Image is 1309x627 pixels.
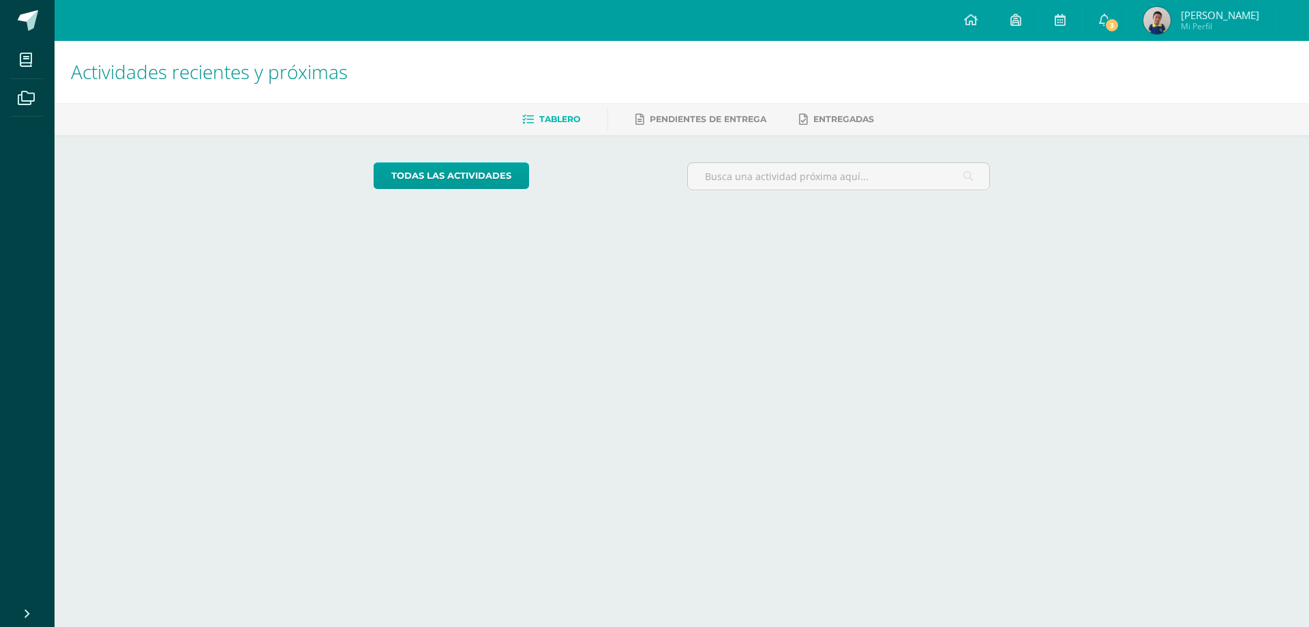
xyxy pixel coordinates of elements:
[1143,7,1171,34] img: 6d8df53a5060c613251656fbd98bfa93.png
[1181,8,1259,22] span: [PERSON_NAME]
[71,59,348,85] span: Actividades recientes y próximas
[1181,20,1259,32] span: Mi Perfil
[799,108,874,130] a: Entregadas
[539,114,580,124] span: Tablero
[650,114,766,124] span: Pendientes de entrega
[813,114,874,124] span: Entregadas
[635,108,766,130] a: Pendientes de entrega
[522,108,580,130] a: Tablero
[688,163,990,190] input: Busca una actividad próxima aquí...
[374,162,529,189] a: todas las Actividades
[1104,18,1119,33] span: 3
